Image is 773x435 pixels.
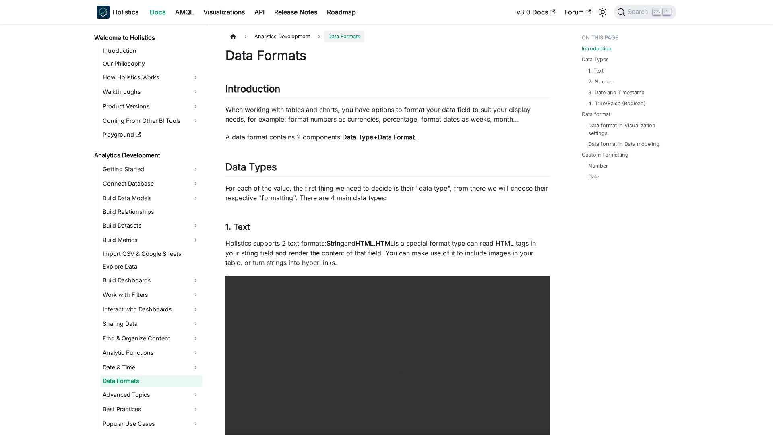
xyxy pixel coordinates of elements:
a: Introduction [582,45,612,52]
a: Data format in Data modeling [588,140,659,148]
a: Build Datasets [100,219,202,232]
a: Explore Data [100,261,202,272]
a: 2. Number [588,78,614,85]
a: Build Data Models [100,192,202,205]
a: Getting Started [100,163,202,176]
button: Search (Ctrl+K) [614,5,676,19]
img: Holistics [97,6,110,19]
a: Connect Database [100,177,202,190]
a: HolisticsHolistics [97,6,138,19]
a: 3. Date and Timestamp [588,89,645,96]
a: Interact with Dashboards [100,303,202,316]
a: Docs [145,6,170,19]
a: Import CSV & Google Sheets [100,248,202,259]
a: Coming From Other BI Tools [100,114,202,127]
a: Build Dashboards [100,274,202,287]
p: For each of the value, the first thing we need to decide is their "data type", from there we will... [225,183,550,203]
span: Data Formats [324,31,364,42]
a: Product Versions [100,100,202,113]
a: Advanced Topics [100,388,202,401]
strong: String [327,239,344,247]
a: Date [588,173,599,180]
a: Introduction [100,45,202,56]
a: Data Formats [100,375,202,387]
button: Switch between dark and light mode (currently light mode) [596,6,609,19]
p: A data format contains 2 components: + . [225,132,550,142]
span: Analytics Development [250,31,314,42]
a: Visualizations [198,6,250,19]
p: Holistics supports 2 text formats: and . is a special format type can read HTML tags in your stri... [225,238,550,267]
a: API [250,6,269,19]
strong: Data Format [378,133,415,141]
a: Analytics Development [92,150,202,161]
a: Data format [582,110,610,118]
h2: Data Types [225,161,550,176]
a: Build Relationships [100,206,202,217]
a: Build Metrics [100,234,202,246]
span: Search [625,8,653,16]
a: Our Philosophy [100,58,202,69]
a: Date & Time [100,361,202,374]
a: Home page [225,31,241,42]
strong: HTML [376,239,394,247]
a: Release Notes [269,6,322,19]
b: Holistics [113,7,138,17]
a: Best Practices [100,403,202,416]
a: Find & Organize Content [100,332,202,345]
a: Forum [560,6,596,19]
a: Custom Formatting [582,151,628,159]
a: Number [588,162,608,170]
a: Work with Filters [100,288,202,301]
strong: HTML [355,239,374,247]
a: Walkthroughs [100,85,202,98]
a: Playground [100,129,202,140]
a: Popular Use Cases [100,417,202,430]
a: Sharing Data [100,317,202,330]
a: Welcome to Holistics [92,32,202,43]
kbd: K [663,8,671,15]
a: Data format in Visualization settings [588,122,668,137]
nav: Docs sidebar [89,24,209,435]
h3: 1. Text [225,222,550,232]
strong: Data Type [342,133,373,141]
a: Data Types [582,56,609,63]
a: 1. Text [588,67,604,75]
a: v3.0 Docs [512,6,560,19]
a: How Holistics Works [100,71,202,84]
nav: Breadcrumbs [225,31,550,42]
a: Roadmap [322,6,361,19]
a: Analytic Functions [100,346,202,359]
a: AMQL [170,6,198,19]
p: When working with tables and charts, you have options to format your data field to suit your disp... [225,105,550,124]
h1: Data Formats [225,48,550,64]
a: 4. True/False (Boolean) [588,99,646,107]
h2: Introduction [225,83,550,98]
